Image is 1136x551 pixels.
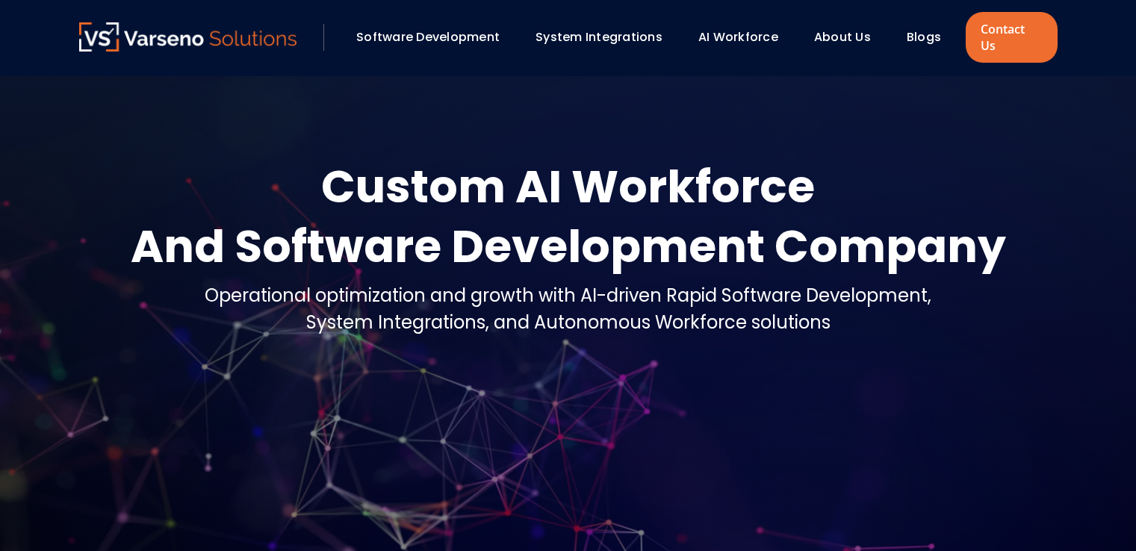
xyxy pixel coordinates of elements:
[356,28,500,46] a: Software Development
[131,157,1006,217] div: Custom AI Workforce
[691,25,799,50] div: AI Workforce
[698,28,778,46] a: AI Workforce
[814,28,871,46] a: About Us
[807,25,892,50] div: About Us
[899,25,962,50] div: Blogs
[536,28,662,46] a: System Integrations
[79,22,297,52] img: Varseno Solutions – Product Engineering & IT Services
[131,217,1006,276] div: And Software Development Company
[205,282,931,309] div: Operational optimization and growth with AI-driven Rapid Software Development,
[966,12,1057,63] a: Contact Us
[205,309,931,336] div: System Integrations, and Autonomous Workforce solutions
[349,25,521,50] div: Software Development
[907,28,941,46] a: Blogs
[528,25,683,50] div: System Integrations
